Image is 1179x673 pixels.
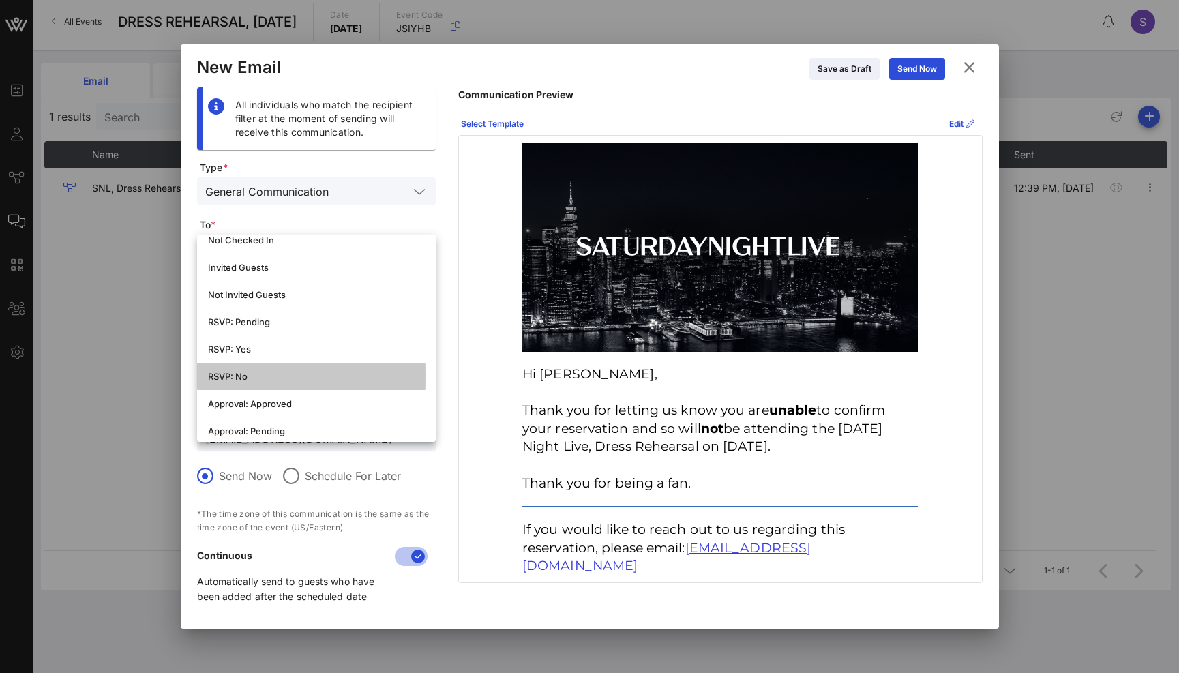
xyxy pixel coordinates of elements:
span: Thank you for letting us know you are [522,402,769,418]
label: Schedule For Later [305,469,401,483]
div: Send Now [897,62,937,76]
div: RSVP: Pending [208,316,425,327]
button: Edit [941,113,983,135]
strong: unable [769,402,817,418]
div: Edit [949,117,974,131]
span: To [200,218,436,232]
span: Thank you for being a fan. [522,475,691,491]
p: *The time zone of this communication is the same as the time zone of the event (US/Eastern) [197,507,436,535]
div: All individuals who match the recipient filter at the moment of sending will receive this communi... [235,98,425,139]
span: to confirm your reservation and so will [522,402,885,436]
div: General Communication [205,185,329,198]
p: Continuous [197,548,398,563]
div: RSVP: Yes [208,344,425,355]
strong: not [701,421,723,436]
div: Approval: Pending [208,425,425,436]
div: Not Invited Guests [208,289,425,300]
div: Invited Guests [208,262,425,273]
div: Select Template [461,117,524,131]
button: Send Now [889,58,945,80]
div: Approval: Approved [208,398,425,409]
p: Automatically send to guests who have been added after the scheduled date [197,574,398,604]
label: Send Now [219,469,272,483]
span: If you would like to reach out to us regarding this reservation, please email: [522,522,845,556]
span: Hi [PERSON_NAME], [522,366,657,382]
div: Not Checked In [208,235,425,245]
div: New Email [197,57,281,78]
button: Save as Draft [809,58,880,80]
p: Communication Preview [458,87,983,102]
span: Type [200,161,436,175]
button: Select Template [453,113,532,135]
div: General Communication [197,177,436,205]
div: Save as Draft [818,62,871,76]
div: RSVP: No [208,371,425,382]
table: divider [522,506,918,507]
